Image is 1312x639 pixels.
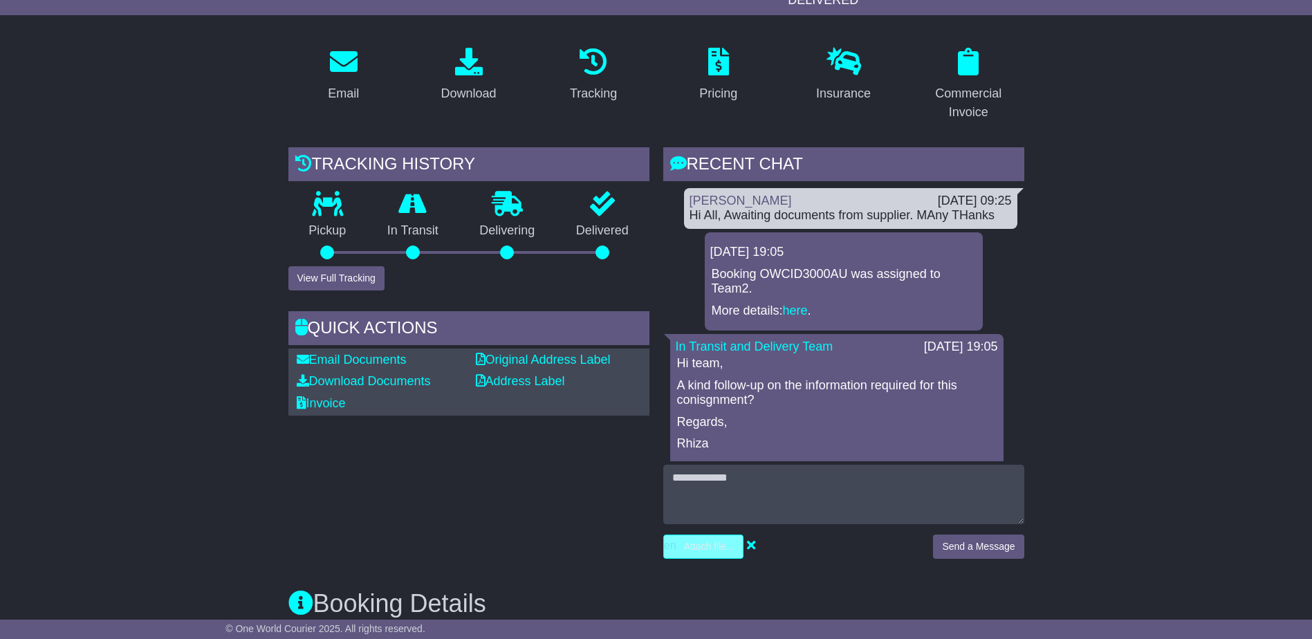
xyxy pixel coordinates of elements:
[677,436,997,452] p: Rhiza
[699,84,737,103] div: Pricing
[922,84,1015,122] div: Commercial Invoice
[328,84,359,103] div: Email
[367,223,459,239] p: In Transit
[432,43,505,108] a: Download
[319,43,368,108] a: Email
[561,43,626,108] a: Tracking
[712,304,976,319] p: More details: .
[288,311,649,349] div: Quick Actions
[690,194,792,207] a: [PERSON_NAME]
[663,147,1024,185] div: RECENT CHAT
[570,84,617,103] div: Tracking
[690,208,1012,223] div: Hi All, Awaiting documents from supplier. MAny THanks
[288,223,367,239] p: Pickup
[712,267,976,297] p: Booking OWCID3000AU was assigned to Team2.
[677,415,997,430] p: Regards,
[816,84,871,103] div: Insurance
[555,223,649,239] p: Delivered
[459,223,556,239] p: Delivering
[288,590,1024,618] h3: Booking Details
[710,245,977,260] div: [DATE] 19:05
[225,623,425,634] span: © One World Courier 2025. All rights reserved.
[476,353,611,367] a: Original Address Label
[677,378,997,408] p: A kind follow-up on the information required for this conisgnment?
[690,43,746,108] a: Pricing
[807,43,880,108] a: Insurance
[924,340,998,355] div: [DATE] 19:05
[676,340,833,353] a: In Transit and Delivery Team
[297,374,431,388] a: Download Documents
[938,194,1012,209] div: [DATE] 09:25
[933,535,1024,559] button: Send a Message
[297,396,346,410] a: Invoice
[288,266,385,290] button: View Full Tracking
[677,356,997,371] p: Hi team,
[476,374,565,388] a: Address Label
[783,304,808,317] a: here
[441,84,496,103] div: Download
[913,43,1024,127] a: Commercial Invoice
[288,147,649,185] div: Tracking history
[297,353,407,367] a: Email Documents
